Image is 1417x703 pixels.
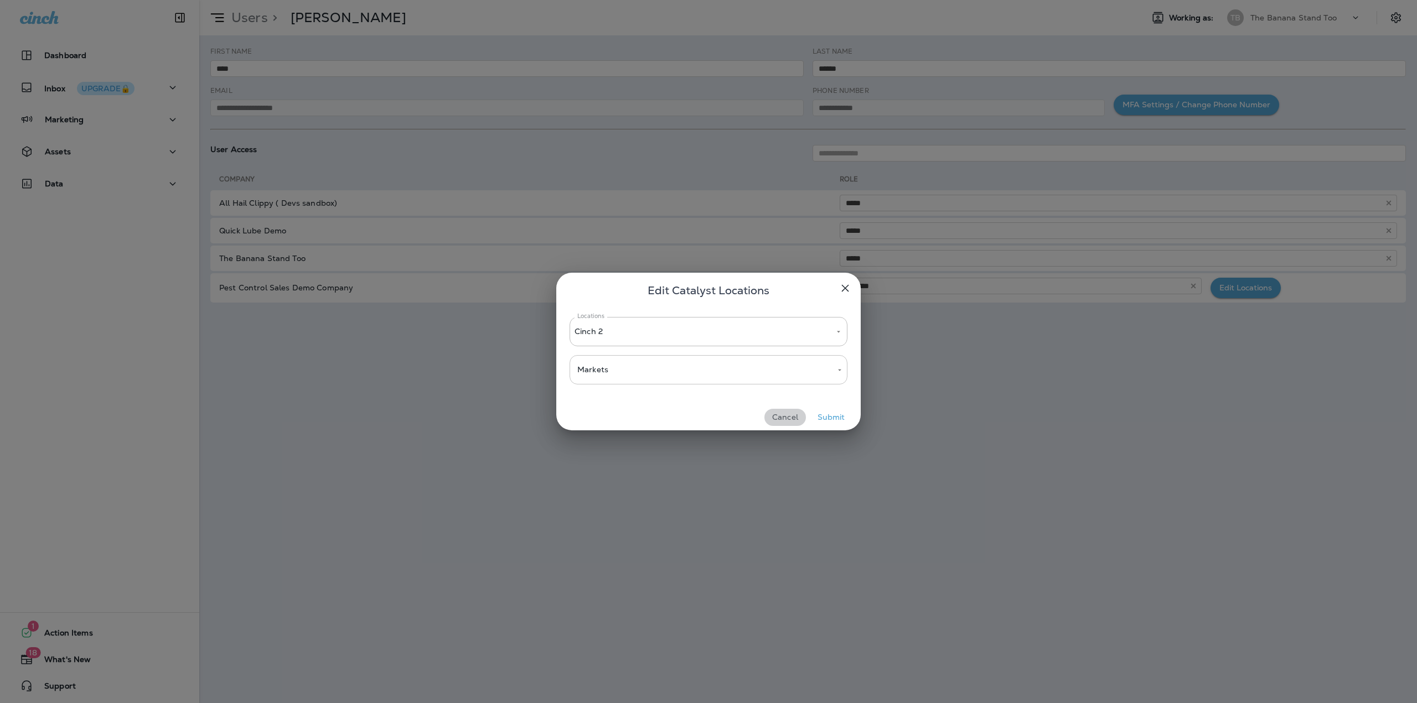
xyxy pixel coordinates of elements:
button: close [834,277,856,299]
button: Open [834,327,844,337]
button: Submit [810,409,852,426]
label: Locations [577,312,604,320]
button: Cancel [764,409,806,426]
p: Cinch 2 [575,327,768,336]
span: Edit Catalyst Locations [648,282,769,299]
